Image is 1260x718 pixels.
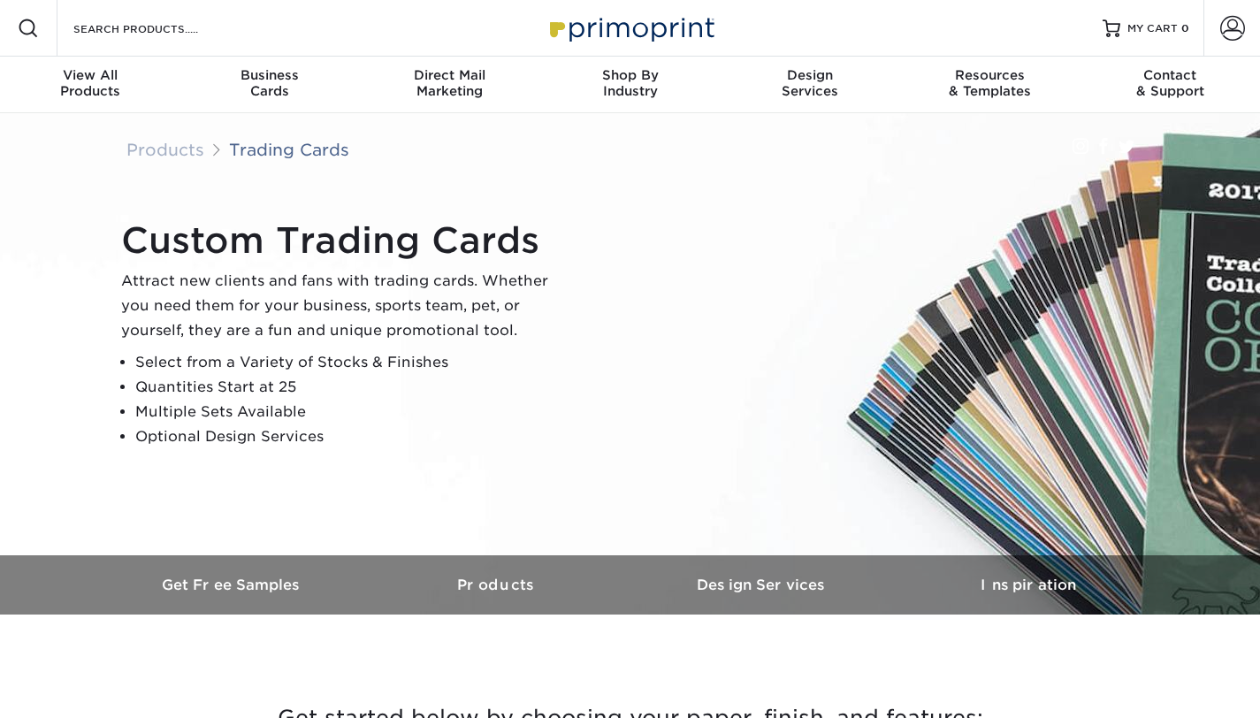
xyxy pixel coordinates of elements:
li: Multiple Sets Available [135,400,563,424]
a: Products [126,140,204,159]
span: Business [180,67,361,83]
h3: Inspiration [896,577,1161,593]
div: & Support [1080,67,1260,99]
span: 0 [1181,22,1189,34]
li: Select from a Variety of Stocks & Finishes [135,350,563,375]
div: Marketing [360,67,540,99]
span: Contact [1080,67,1260,83]
span: MY CART [1127,21,1178,36]
h1: Custom Trading Cards [121,219,563,262]
span: Shop By [540,67,721,83]
span: Resources [900,67,1081,83]
input: SEARCH PRODUCTS..... [72,18,244,39]
a: Design Services [630,555,896,615]
a: BusinessCards [180,57,361,113]
a: Get Free Samples [100,555,365,615]
span: Design [720,67,900,83]
div: Industry [540,67,721,99]
li: Optional Design Services [135,424,563,449]
a: Products [365,555,630,615]
h3: Design Services [630,577,896,593]
div: & Templates [900,67,1081,99]
img: Primoprint [542,9,719,47]
a: Direct MailMarketing [360,57,540,113]
h3: Get Free Samples [100,577,365,593]
p: Attract new clients and fans with trading cards. Whether you need them for your business, sports ... [121,269,563,343]
div: Services [720,67,900,99]
a: Contact& Support [1080,57,1260,113]
li: Quantities Start at 25 [135,375,563,400]
div: Cards [180,67,361,99]
a: DesignServices [720,57,900,113]
h3: Products [365,577,630,593]
a: Shop ByIndustry [540,57,721,113]
a: Trading Cards [229,140,349,159]
a: Resources& Templates [900,57,1081,113]
a: Inspiration [896,555,1161,615]
span: Direct Mail [360,67,540,83]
